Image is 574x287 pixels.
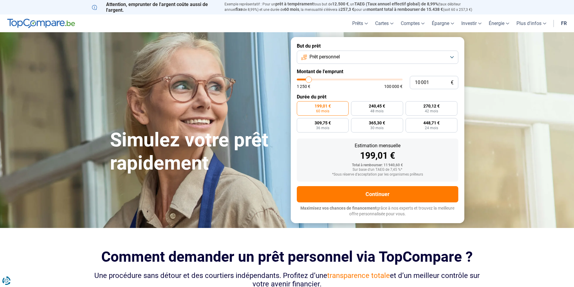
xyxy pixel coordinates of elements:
span: Maximisez vos chances de financement [300,206,377,211]
span: 12.500 € [332,2,349,6]
div: 199,01 € [302,151,453,160]
img: TopCompare [7,19,75,28]
a: fr [557,14,570,32]
button: Continuer [297,186,458,202]
label: Montant de l'emprunt [297,69,458,74]
span: 1 250 € [297,84,310,89]
span: 309,75 € [315,121,331,125]
span: 365,30 € [369,121,385,125]
span: 42 mois [425,109,438,113]
h2: Comment demander un prêt personnel via TopCompare ? [92,248,482,265]
span: 60 mois [284,7,299,12]
span: 24 mois [425,126,438,130]
div: Sur base d'un TAEG de 7,45 %* [302,168,453,172]
span: Prêt personnel [309,54,340,60]
p: Exemple représentatif : Pour un tous but de , un (taux débiteur annuel de 8,99%) et une durée de ... [224,2,482,12]
span: montant total à rembourser de 15.438 € [367,7,443,12]
div: Estimation mensuelle [302,143,453,148]
p: Attention, emprunter de l'argent coûte aussi de l'argent. [92,2,217,13]
a: Cartes [372,14,397,32]
span: € [451,80,453,85]
a: Investir [458,14,485,32]
span: 48 mois [370,109,384,113]
span: transparence totale [327,271,390,280]
label: Durée du prêt [297,94,458,100]
h1: Simulez votre prêt rapidement [110,129,284,175]
button: Prêt personnel [297,51,458,64]
label: But du prêt [297,43,458,49]
span: 199,01 € [315,104,331,108]
span: 36 mois [316,126,329,130]
a: Comptes [397,14,428,32]
p: grâce à nos experts et trouvez la meilleure offre personnalisée pour vous. [297,205,458,217]
a: Énergie [485,14,513,32]
span: 257,3 € [340,7,354,12]
span: fixe [236,7,243,12]
span: 448,71 € [423,121,440,125]
div: Total à rembourser: 11 940,60 € [302,163,453,167]
a: Plus d'infos [513,14,550,32]
span: 60 mois [316,109,329,113]
a: Épargne [428,14,458,32]
a: Prêts [349,14,372,32]
span: prêt à tempérament [275,2,314,6]
div: *Sous réserve d'acceptation par les organismes prêteurs [302,173,453,177]
span: 240,45 € [369,104,385,108]
span: 270,12 € [423,104,440,108]
span: 100 000 € [384,84,403,89]
span: TAEG (Taux annuel effectif global) de 8,99% [354,2,438,6]
span: 30 mois [370,126,384,130]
